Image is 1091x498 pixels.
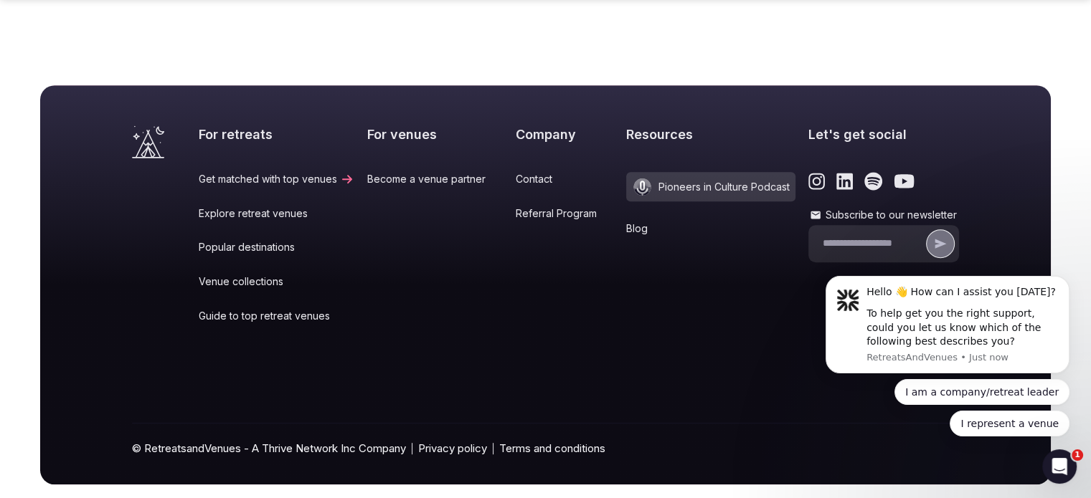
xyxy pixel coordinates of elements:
a: Venue collections [199,274,354,289]
h2: For venues [367,125,503,143]
h2: Company [516,125,614,143]
a: Privacy policy [418,441,487,456]
a: Link to the retreats and venues Instagram page [808,172,825,191]
iframe: Intercom notifications message [804,259,1091,491]
label: Subscribe to our newsletter [808,208,959,222]
h2: Let's get social [808,125,959,143]
a: Link to the retreats and venues Spotify page [864,172,882,191]
h2: Resources [626,125,795,143]
a: Guide to top retreat venues [199,309,354,323]
a: Get matched with top venues [199,172,354,186]
h2: For retreats [199,125,354,143]
div: © RetreatsandVenues - A Thrive Network Inc Company [132,423,959,484]
iframe: Intercom live chat [1042,449,1077,484]
a: Become a venue partner [367,172,503,186]
a: Referral Program [516,206,614,221]
a: Popular destinations [199,240,354,254]
a: Contact [516,172,614,186]
a: Link to the retreats and venues LinkedIn page [836,172,853,191]
a: Blog [626,221,795,236]
a: Terms and conditions [499,441,605,456]
a: Explore retreat venues [199,206,354,221]
a: Visit the homepage [132,125,164,158]
span: 1 [1072,449,1083,461]
a: Pioneers in Culture Podcast [626,172,795,201]
a: Link to the retreats and venues Youtube page [894,172,915,191]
